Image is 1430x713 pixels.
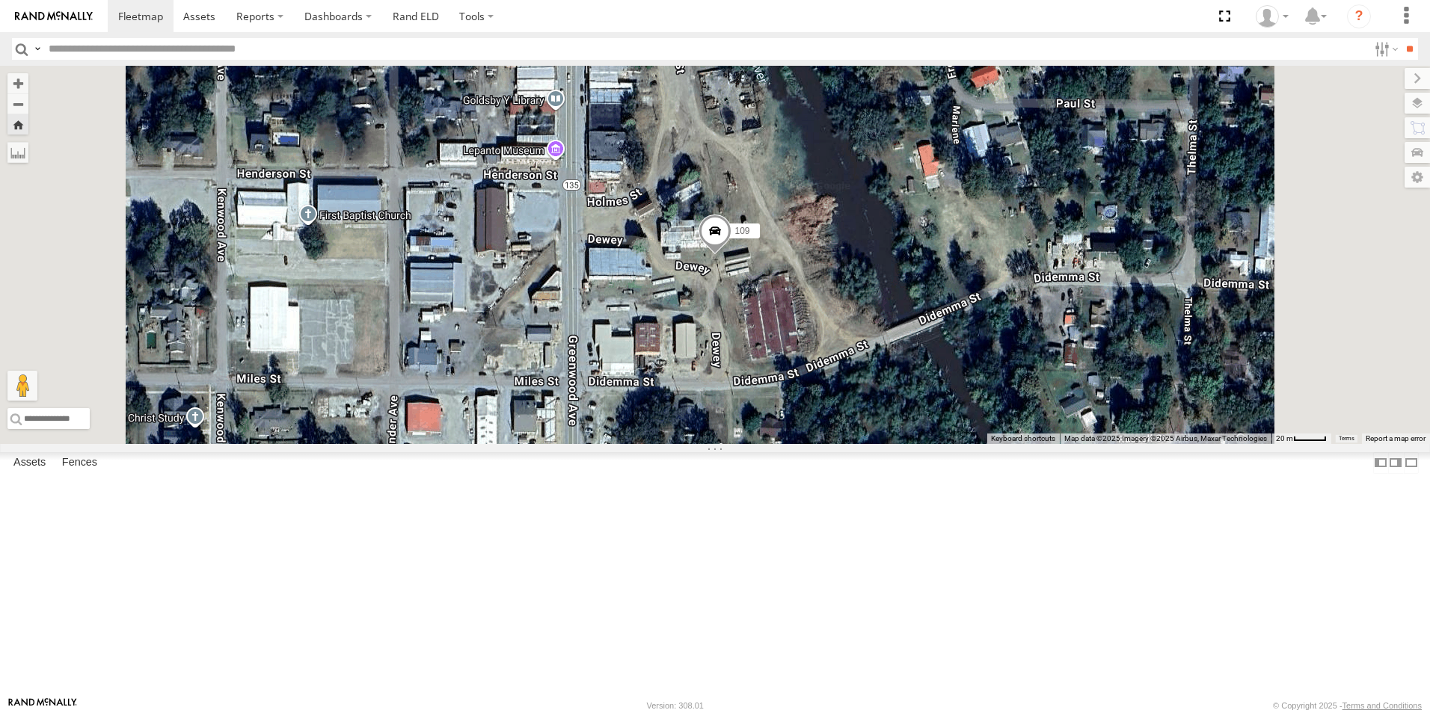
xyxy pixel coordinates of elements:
[7,73,28,93] button: Zoom in
[7,142,28,163] label: Measure
[991,433,1055,444] button: Keyboard shortcuts
[15,11,93,22] img: rand-logo.svg
[1405,167,1430,188] label: Map Settings
[7,114,28,135] button: Zoom Home
[6,452,53,473] label: Assets
[31,38,43,60] label: Search Query
[1273,701,1422,710] div: © Copyright 2025 -
[1251,5,1294,28] div: Craig King
[1369,38,1401,60] label: Search Filter Options
[1373,452,1388,474] label: Dock Summary Table to the Left
[1366,434,1426,442] a: Report a map error
[734,226,749,236] span: 109
[7,371,37,401] button: Drag Pegman onto the map to open Street View
[1342,701,1422,710] a: Terms and Conditions
[55,452,105,473] label: Fences
[1347,4,1371,28] i: ?
[1404,452,1419,474] label: Hide Summary Table
[647,701,704,710] div: Version: 308.01
[8,698,77,713] a: Visit our Website
[1276,434,1293,442] span: 20 m
[1064,434,1267,442] span: Map data ©2025 Imagery ©2025 Airbus, Maxar Technologies
[7,93,28,114] button: Zoom out
[1271,433,1331,444] button: Map Scale: 20 m per 41 pixels
[1339,436,1354,442] a: Terms (opens in new tab)
[1388,452,1403,474] label: Dock Summary Table to the Right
